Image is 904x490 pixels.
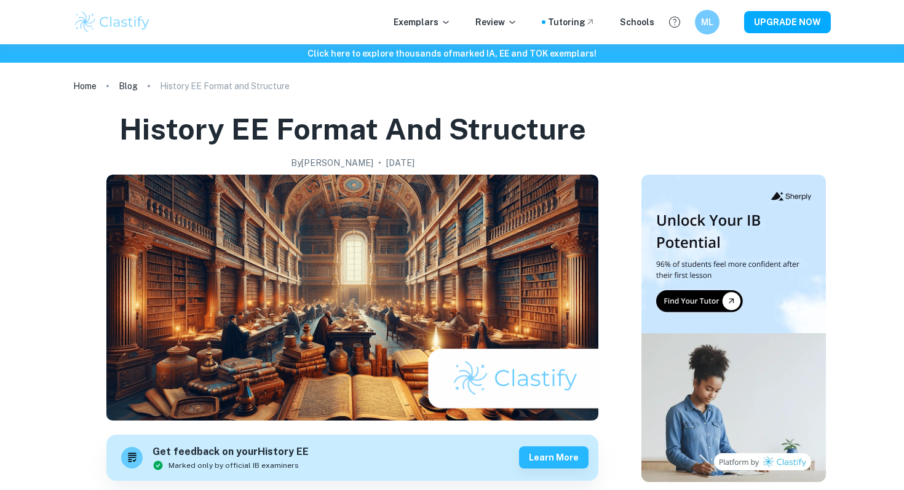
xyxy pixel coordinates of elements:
button: Learn more [519,446,589,468]
h6: ML [700,15,715,29]
span: Marked only by official IB examiners [169,460,299,471]
img: Thumbnail [641,175,826,482]
button: UPGRADE NOW [744,11,831,33]
img: History EE Format and Structure cover image [106,175,598,421]
h6: Get feedback on your History EE [153,445,309,460]
a: Get feedback on yourHistory EEMarked only by official IB examinersLearn more [106,435,598,481]
p: • [378,156,381,170]
p: History EE Format and Structure [160,79,290,93]
a: Tutoring [548,15,595,29]
a: Blog [119,77,138,95]
button: Help and Feedback [664,12,685,33]
h6: Click here to explore thousands of marked IA, EE and TOK exemplars ! [2,47,902,60]
h2: [DATE] [386,156,414,170]
h2: By [PERSON_NAME] [291,156,373,170]
a: Home [73,77,97,95]
h1: History EE Format and Structure [119,109,586,149]
button: ML [695,10,720,34]
p: Review [475,15,517,29]
a: Schools [620,15,654,29]
img: Clastify logo [73,10,151,34]
p: Exemplars [394,15,451,29]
